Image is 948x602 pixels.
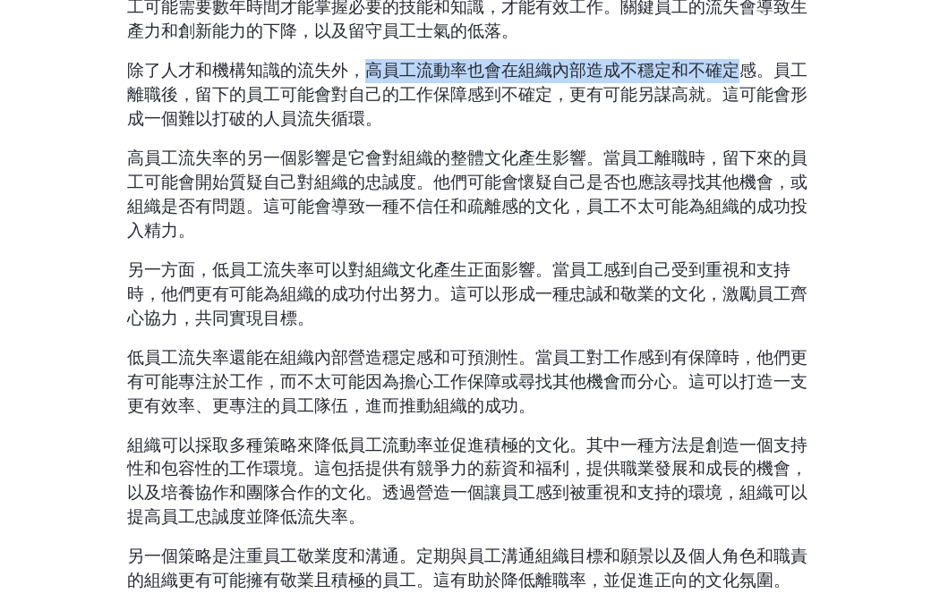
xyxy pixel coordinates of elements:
[127,259,807,329] font: 另一方面，低員工流失率可以對組織文化產生正面影響。當員工感到自己受到重視和支持時，他們更有可能為組織的成功付出努力。這可以形成一種忠誠和敬業的文化，激勵員工齊心協力，共同實現目標。
[127,346,807,417] font: 低員工流失率還能在組織內部營造穩定感和可預測性。當員工對工作感到有保障時，他們更有可能專注於工作，而不太可能因為擔心工作保障或尋找其他機會而分心。這可以打造一支更有效率、更專注的員工隊伍，進而推...
[127,59,807,130] font: 除了人才和機構知識的流失外，高員工流動率也會在組織內部造成不穩定和不確定感。員工離職後，留下的員工可能會對自己的工作保障感到不確定，更有可能另謀高就。這可能會形成一個難以打破的人員流失循環。
[127,147,807,242] font: 高員工流失率的另一個影響是它會對組織的整體文化產生影響。當員工離職時，留下來的員工可能會開始質疑自己對組織的忠誠度。他們可能會懷疑自己是否也應該尋找其他機會，或組織是否有問題。這可能會導致一種不...
[127,434,807,529] font: 組織可以採取多種策略來降低員工流動率並促進積極的文化。其中一種方法是創造一個支持性和包容性的工作環境。這包括提供有競爭力的薪資和福利，提供職業發展和成長的機會，以及培養協作和團隊合作的文化。透過...
[127,545,807,591] font: 另一個策略是注重員工敬業度和溝通。定期與員工溝通組織目標和願景以及個人角色和職責的組織更有可能擁有敬業且積極的員工。這有助於降低離職率，並促進正向的文化氛圍。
